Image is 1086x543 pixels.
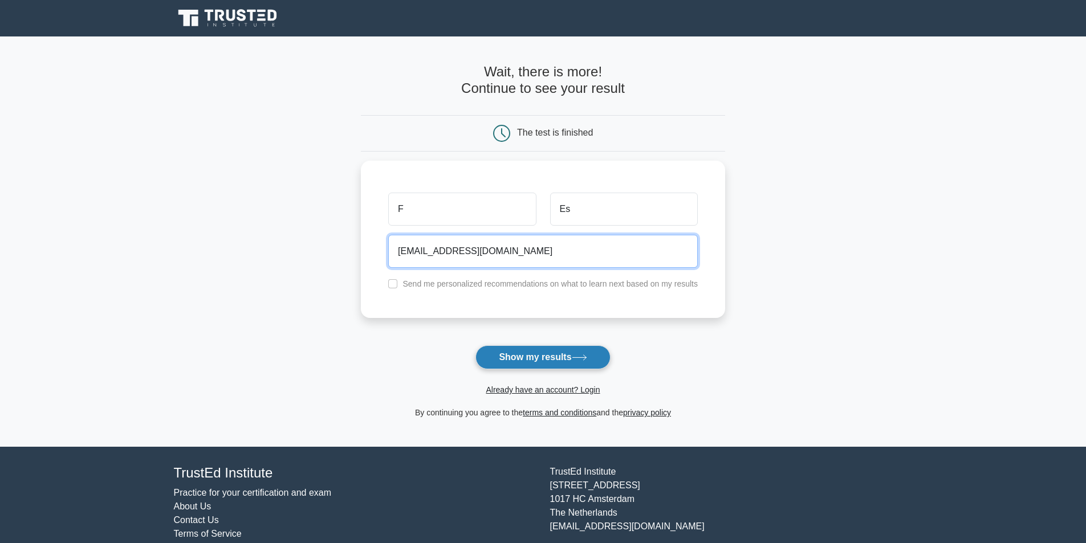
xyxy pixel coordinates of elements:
a: Contact Us [174,515,219,525]
a: terms and conditions [523,408,596,417]
label: Send me personalized recommendations on what to learn next based on my results [402,279,698,288]
a: Already have an account? Login [486,385,600,394]
a: Practice for your certification and exam [174,488,332,497]
h4: TrustEd Institute [174,465,536,481]
a: privacy policy [623,408,671,417]
input: Last name [550,193,698,226]
a: Terms of Service [174,529,242,538]
div: By continuing you agree to the and the [354,406,732,419]
h4: Wait, there is more! Continue to see your result [361,64,725,97]
button: Show my results [475,345,610,369]
div: The test is finished [517,128,593,137]
a: About Us [174,501,211,511]
input: Email [388,235,698,268]
input: First name [388,193,536,226]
